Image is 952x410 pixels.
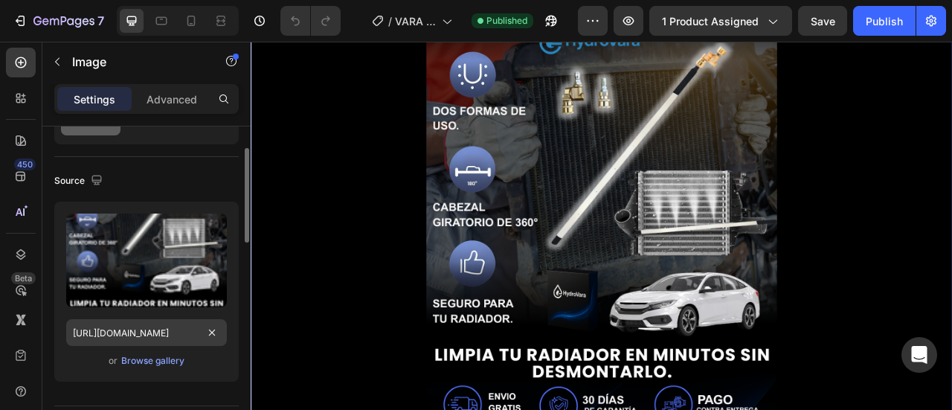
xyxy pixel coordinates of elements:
div: Browse gallery [121,354,184,368]
span: 1 product assigned [662,13,759,29]
button: Browse gallery [120,353,185,368]
button: 7 [6,6,111,36]
span: Published [486,14,527,28]
p: Image [72,53,199,71]
input: https://example.com/image.jpg [66,319,227,346]
div: Publish [866,13,903,29]
button: Save [798,6,847,36]
img: preview-image [66,214,227,307]
div: Beta [11,272,36,284]
span: or [109,352,118,370]
span: VARA DE RADIADOR [395,13,436,29]
p: Settings [74,92,115,107]
button: 1 product assigned [649,6,792,36]
iframe: Design area [251,42,952,410]
span: / [388,13,392,29]
div: Source [54,171,106,191]
p: 7 [97,12,104,30]
div: Undo/Redo [280,6,341,36]
button: Publish [853,6,916,36]
span: Save [811,15,835,28]
p: Advanced [147,92,197,107]
div: 450 [14,158,36,170]
div: Open Intercom Messenger [901,337,937,373]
